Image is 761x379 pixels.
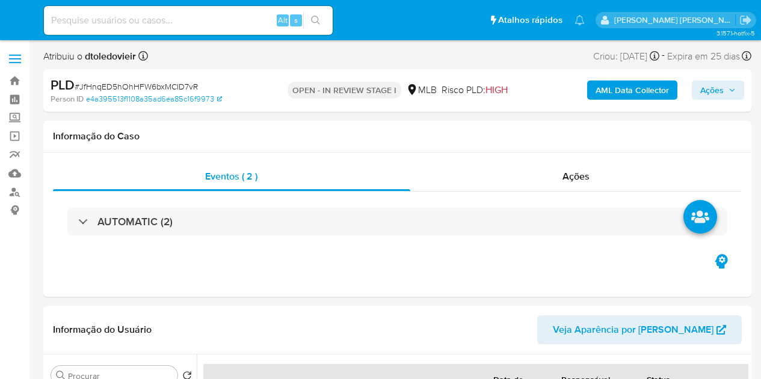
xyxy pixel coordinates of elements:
[667,50,740,63] span: Expira em 25 dias
[537,315,742,344] button: Veja Aparência por [PERSON_NAME]
[406,83,437,97] div: MLB
[51,75,75,94] b: PLD
[288,82,401,99] p: OPEN - IN REVIEW STAGE I
[596,80,669,100] b: AML Data Collector
[562,169,590,183] span: Ações
[97,215,173,228] h3: AUTOMATIC (2)
[82,49,136,63] b: dtoledovieir
[294,14,298,26] span: s
[67,208,727,235] div: AUTOMATIC (2)
[86,94,222,105] a: e4a395513f1108a35ad6ea85c16f9973
[53,130,742,142] h1: Informação do Caso
[575,15,585,25] a: Notificações
[75,80,198,92] span: # JfHnqED5hOhHFW6bxMCID7vR
[662,48,665,64] span: -
[51,94,84,105] b: Person ID
[485,83,508,97] span: HIGH
[593,48,659,64] div: Criou: [DATE]
[587,80,677,100] button: AML Data Collector
[700,80,724,100] span: Ações
[739,14,752,26] a: Sair
[553,315,713,344] span: Veja Aparência por [PERSON_NAME]
[278,14,288,26] span: Alt
[44,13,333,28] input: Pesquise usuários ou casos...
[43,50,136,63] span: Atribuiu o
[205,169,257,183] span: Eventos ( 2 )
[498,14,562,26] span: Atalhos rápidos
[692,80,744,100] button: Ações
[442,83,508,97] span: Risco PLD:
[303,12,328,29] button: search-icon
[614,14,736,26] p: danilo.toledo@mercadolivre.com
[53,324,152,336] h1: Informação do Usuário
